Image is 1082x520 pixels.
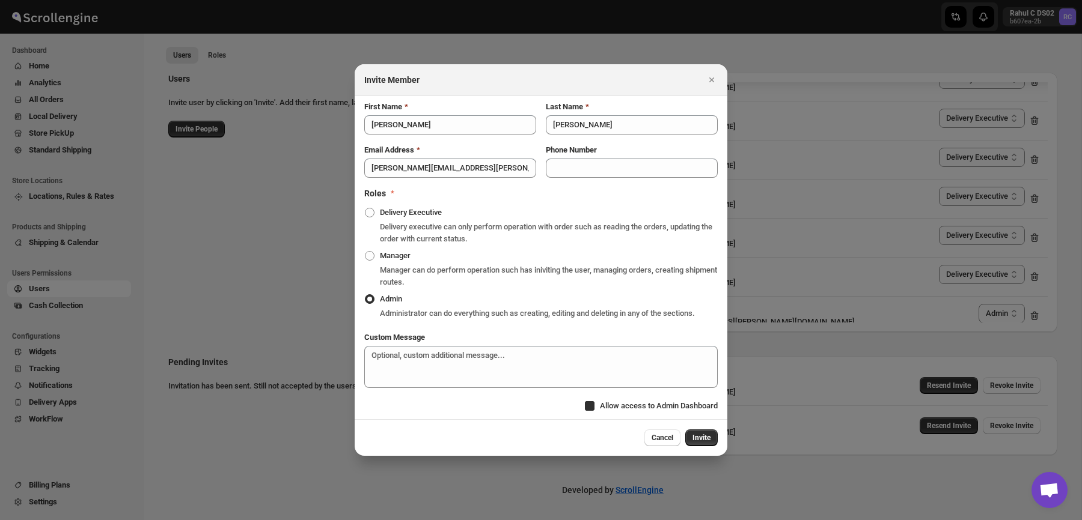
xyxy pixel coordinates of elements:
[692,433,711,443] span: Invite
[364,145,414,154] b: Email Address
[380,251,411,260] span: Manager
[546,145,597,154] b: Phone Number
[380,208,442,217] span: Delivery Executive
[652,433,673,443] span: Cancel
[364,333,425,342] b: Custom Message
[644,429,680,446] button: Cancel
[364,102,402,111] b: First Name
[703,71,720,88] button: Close
[546,102,583,111] b: Last Name
[380,309,695,318] span: Administrator can do everything such as creating, editing and deleting in any of the sections.
[364,159,536,178] input: Please enter valid email
[685,429,718,446] button: Invite
[1032,472,1068,508] a: Open chat
[380,294,402,303] span: Admin
[364,187,386,199] h2: Roles
[364,75,420,85] b: Invite Member
[600,401,718,410] span: Allow access to Admin Dashboard
[380,265,717,286] span: Manager can do perform operation such has iniviting the user, managing orders, creating shipment ...
[380,222,712,243] span: Delivery executive can only perform operation with order such as reading the orders, updating the...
